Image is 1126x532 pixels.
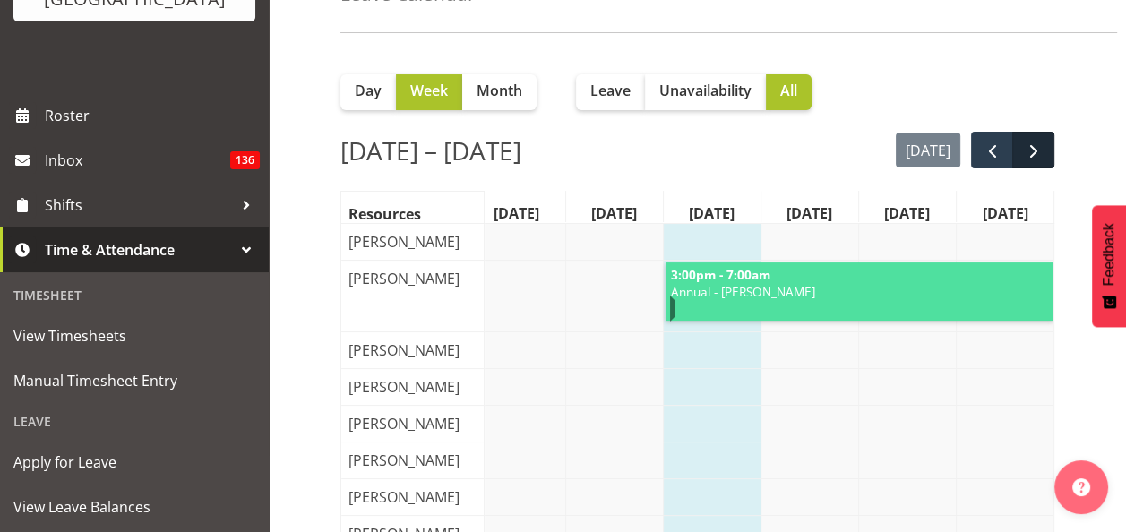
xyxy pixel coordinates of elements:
[355,80,382,101] span: Day
[462,74,537,110] button: Month
[345,486,463,508] span: [PERSON_NAME]
[896,133,961,167] button: [DATE]
[881,202,933,224] span: [DATE]
[230,151,260,169] span: 136
[4,358,264,403] a: Manual Timesheet Entry
[1012,132,1054,168] button: next
[345,339,463,361] span: [PERSON_NAME]
[345,376,463,398] span: [PERSON_NAME]
[410,80,448,101] span: Week
[345,203,425,225] span: Resources
[685,202,738,224] span: [DATE]
[13,322,255,349] span: View Timesheets
[4,440,264,485] a: Apply for Leave
[45,192,233,219] span: Shifts
[780,80,797,101] span: All
[13,367,255,394] span: Manual Timesheet Entry
[766,74,812,110] button: All
[4,313,264,358] a: View Timesheets
[978,202,1031,224] span: [DATE]
[1101,223,1117,286] span: Feedback
[345,450,463,471] span: [PERSON_NAME]
[345,231,463,253] span: [PERSON_NAME]
[396,74,462,110] button: Week
[1092,205,1126,327] button: Feedback - Show survey
[13,493,255,520] span: View Leave Balances
[669,266,772,283] span: 3:00pm - 7:00am
[45,147,230,174] span: Inbox
[783,202,836,224] span: [DATE]
[4,277,264,313] div: Timesheet
[340,132,521,169] h2: [DATE] – [DATE]
[4,485,264,529] a: View Leave Balances
[576,74,645,110] button: Leave
[345,268,463,289] span: [PERSON_NAME]
[13,449,255,476] span: Apply for Leave
[45,102,260,129] span: Roster
[477,80,522,101] span: Month
[45,236,233,263] span: Time & Attendance
[1072,478,1090,496] img: help-xxl-2.png
[659,80,752,101] span: Unavailability
[340,74,396,110] button: Day
[588,202,640,224] span: [DATE]
[669,283,1053,300] span: Annual - [PERSON_NAME]
[590,80,631,101] span: Leave
[345,413,463,434] span: [PERSON_NAME]
[645,74,766,110] button: Unavailability
[971,132,1013,168] button: prev
[4,403,264,440] div: Leave
[490,202,543,224] span: [DATE]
